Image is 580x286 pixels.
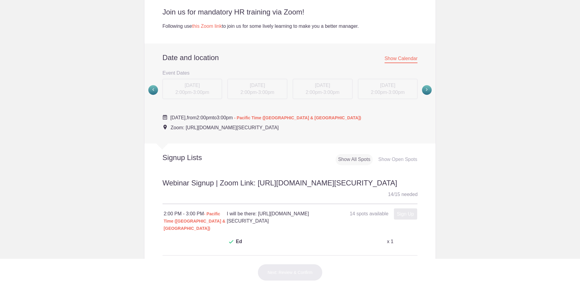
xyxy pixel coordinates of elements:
h2: Signup Lists [144,153,242,162]
div: Show All Spots [336,154,373,165]
span: - Pacific Time ([GEOGRAPHIC_DATA] & [GEOGRAPHIC_DATA]) [234,115,361,120]
p: x 1 [387,238,393,245]
button: Next: Review & Confirm [258,264,323,281]
h2: Join us for mandatory HR training via Zoom! [163,8,418,17]
span: Zoom: [URL][DOMAIN_NAME][SECURITY_DATA] [171,125,279,130]
span: from to [170,115,361,120]
h4: I will be there: [URL][DOMAIN_NAME][SECURITY_DATA] [227,210,322,225]
h2: Webinar Signup | Zoom Link: [URL][DOMAIN_NAME][SECURITY_DATA] [163,178,418,204]
img: Event location [163,125,167,130]
span: Show Calendar [385,56,417,63]
span: 14 spots available [350,211,388,216]
span: Ed [236,238,242,252]
span: 2:00pm [196,115,212,120]
h3: Event Dates [163,68,418,77]
div: Following use to join us for some lively learning to make you a better manager. [163,23,418,30]
span: / [393,192,395,197]
a: this Zoom link [192,24,222,29]
span: [DATE], [170,115,187,120]
span: 3:00pm [217,115,233,120]
div: 2:00 PM - 3:00 PM [164,210,227,232]
div: 14 15 needed [388,190,417,199]
img: Check dark green [229,240,234,244]
span: - Pacific Time ([GEOGRAPHIC_DATA] & [GEOGRAPHIC_DATA]) [164,211,226,231]
img: Cal purple [163,115,167,120]
div: Show Open Spots [376,154,420,165]
h2: Date and location [163,53,418,62]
